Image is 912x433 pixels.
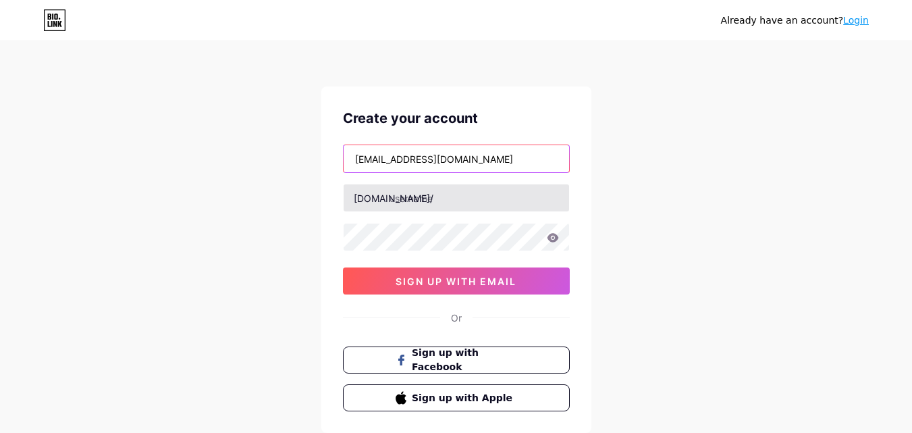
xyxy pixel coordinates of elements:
div: Already have an account? [721,14,869,28]
button: sign up with email [343,268,570,295]
button: Sign up with Apple [343,384,570,411]
span: sign up with email [396,276,516,287]
input: username [344,184,569,211]
span: Sign up with Apple [412,391,516,405]
div: Or [451,311,462,325]
input: Email [344,145,569,172]
div: [DOMAIN_NAME]/ [354,191,433,205]
button: Sign up with Facebook [343,347,570,374]
a: Login [843,15,869,26]
div: Create your account [343,108,570,128]
span: Sign up with Facebook [412,346,516,374]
